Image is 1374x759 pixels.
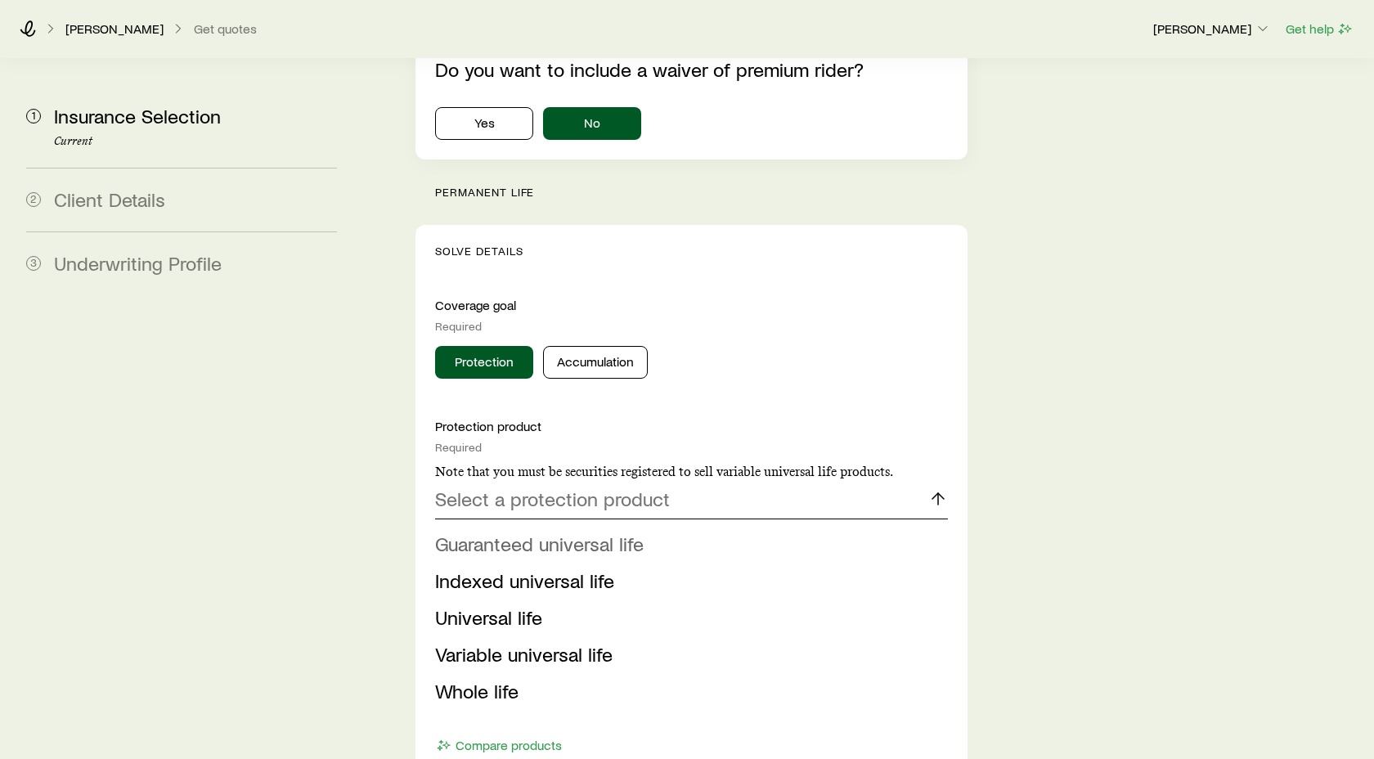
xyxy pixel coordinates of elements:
[543,346,648,379] button: Accumulation
[193,21,258,37] button: Get quotes
[1152,20,1272,39] button: [PERSON_NAME]
[435,563,938,600] li: Indexed universal life
[435,346,533,379] button: Protection
[435,245,948,258] p: Solve Details
[435,568,614,592] span: Indexed universal life
[435,679,519,703] span: Whole life
[435,526,938,563] li: Guaranteed universal life
[26,109,41,124] span: 1
[1153,20,1271,37] p: [PERSON_NAME]
[435,186,968,199] p: permanent life
[435,320,948,333] div: Required
[435,107,533,140] button: Yes
[26,192,41,207] span: 2
[435,487,670,510] p: Select a protection product
[26,256,41,271] span: 3
[435,605,542,629] span: Universal life
[435,58,948,81] p: Do you want to include a waiver of premium rider?
[54,187,165,211] span: Client Details
[54,251,222,275] span: Underwriting Profile
[435,736,563,755] button: Compare products
[435,600,938,636] li: Universal life
[54,135,337,148] p: Current
[65,20,164,37] p: [PERSON_NAME]
[435,441,948,454] div: Required
[435,464,948,480] p: Note that you must be securities registered to sell variable universal life products.
[435,532,644,555] span: Guaranteed universal life
[435,642,613,666] span: Variable universal life
[54,104,221,128] span: Insurance Selection
[1285,20,1354,38] button: Get help
[435,418,948,434] p: Protection product
[435,297,948,313] p: Coverage goal
[435,636,938,673] li: Variable universal life
[543,107,641,140] button: No
[435,673,938,710] li: Whole life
